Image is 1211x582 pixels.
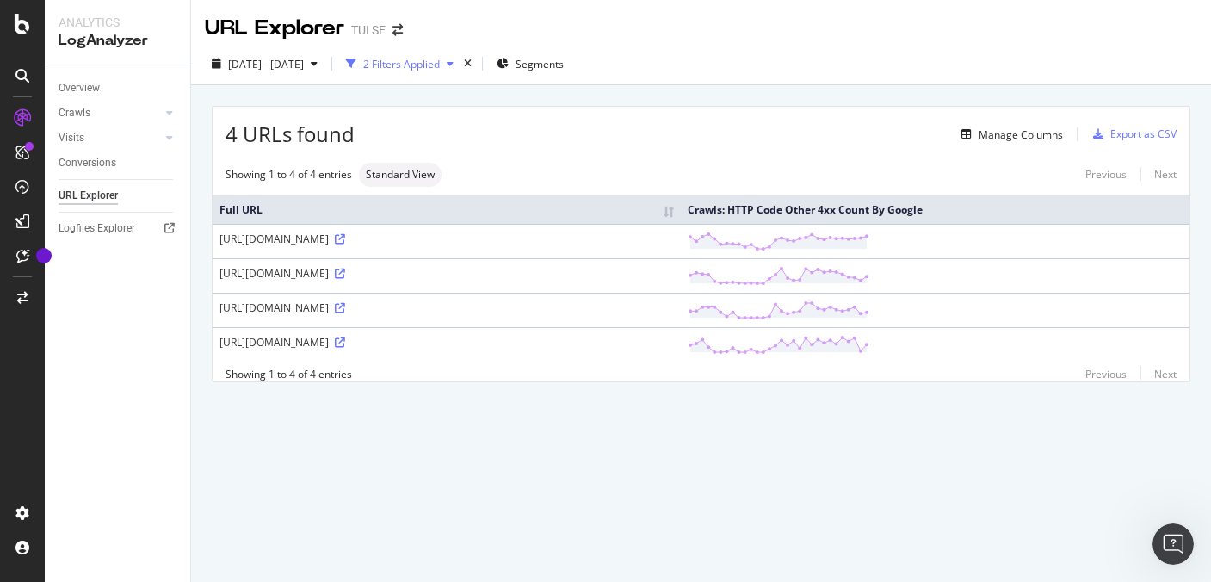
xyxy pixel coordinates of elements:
div: neutral label [359,163,442,187]
div: Manage Columns [979,127,1063,142]
a: Visits [59,129,161,147]
div: Crawls [59,104,90,122]
div: Overview [59,79,100,97]
button: Manage Columns [955,124,1063,145]
div: TUI SE [351,22,386,39]
iframe: Intercom live chat [1152,523,1194,565]
a: Logfiles Explorer [59,220,178,238]
span: Segments [516,57,564,71]
button: Export as CSV [1086,121,1177,148]
div: LogAnalyzer [59,31,176,51]
div: Visits [59,129,84,147]
th: Crawls: HTTP Code Other 4xx Count By Google [681,195,1189,224]
div: Tooltip anchor [36,248,52,263]
div: Logfiles Explorer [59,220,135,238]
div: [URL][DOMAIN_NAME] [219,300,674,315]
div: [URL][DOMAIN_NAME] [219,266,674,281]
span: 4 URLs found [226,120,355,149]
th: Full URL: activate to sort column ascending [213,195,681,224]
button: Segments [490,50,571,77]
span: [DATE] - [DATE] [228,57,304,71]
div: Showing 1 to 4 of 4 entries [226,167,352,182]
div: Export as CSV [1110,127,1177,141]
div: [URL][DOMAIN_NAME] [219,232,674,246]
div: URL Explorer [59,187,118,205]
a: Overview [59,79,178,97]
div: Conversions [59,154,116,172]
a: Conversions [59,154,178,172]
span: Standard View [366,170,435,180]
div: [URL][DOMAIN_NAME] [219,335,674,350]
div: arrow-right-arrow-left [392,24,403,36]
button: 2 Filters Applied [339,50,460,77]
div: URL Explorer [205,14,344,43]
div: times [460,55,475,72]
a: URL Explorer [59,187,178,205]
div: Analytics [59,14,176,31]
button: [DATE] - [DATE] [205,50,324,77]
a: Crawls [59,104,161,122]
div: 2 Filters Applied [363,57,440,71]
div: Showing 1 to 4 of 4 entries [226,367,352,381]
